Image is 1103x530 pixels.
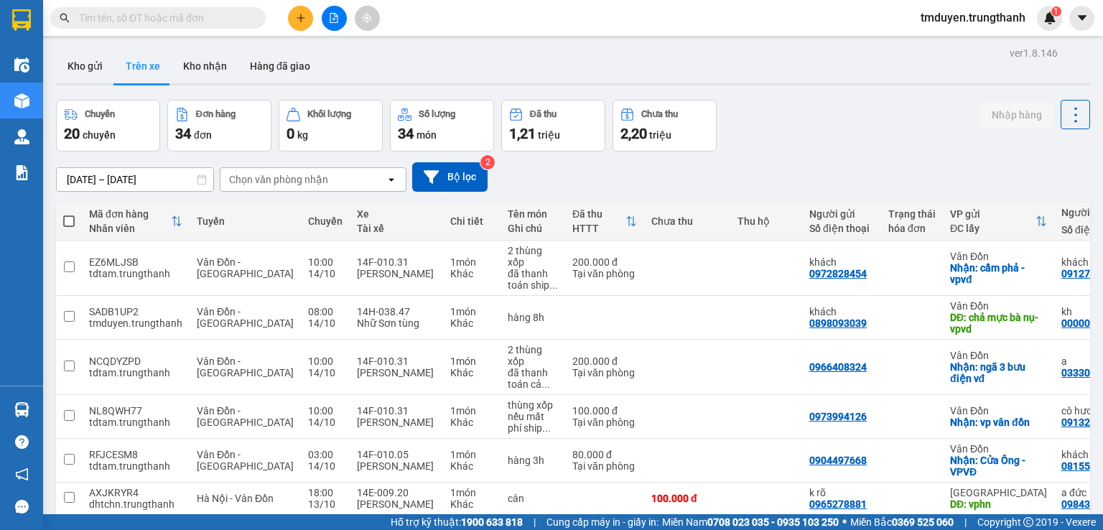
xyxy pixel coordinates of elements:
div: Nhận: vp vân đồn [950,417,1047,428]
button: Đã thu1,21 triệu [501,100,605,152]
button: Hàng đã giao [238,49,322,83]
button: Khối lượng0kg [279,100,383,152]
div: 08:00 [308,306,343,317]
span: caret-down [1076,11,1089,24]
span: Miền Nam [662,514,839,530]
div: NL8QWH77 [89,405,182,417]
img: warehouse-icon [14,129,29,144]
div: Chọn văn phòng nhận [229,172,328,187]
span: 1,21 [509,125,536,142]
div: Đã thu [572,208,625,220]
span: 0 [287,125,294,142]
div: Vân Đồn [950,300,1047,312]
span: notification [15,468,29,481]
div: khách [809,256,874,268]
span: message [15,500,29,513]
th: Toggle SortBy [943,203,1054,241]
img: warehouse-icon [14,57,29,73]
div: 0904497668 [809,455,867,466]
button: file-add [322,6,347,31]
div: EZ6MLJSB [89,256,182,268]
div: 0965278881 [809,498,867,510]
div: Tuyến [197,215,294,227]
div: hóa đơn [888,223,936,234]
strong: 0708 023 035 - 0935 103 250 [707,516,839,528]
div: Xe [357,208,436,220]
div: 200.000 đ [572,256,637,268]
div: Số lượng [419,109,455,119]
button: Số lượng34món [390,100,494,152]
span: triệu [649,129,671,141]
button: Nhập hàng [980,102,1053,128]
span: | [534,514,536,530]
div: 14/10 [308,460,343,472]
button: Chưa thu2,20 triệu [613,100,717,152]
div: 14/10 [308,367,343,378]
div: [PERSON_NAME] [357,417,436,428]
div: 10:00 [308,256,343,268]
div: 2 thùng xốp [508,245,558,268]
div: tmduyen.trungthanh [89,317,182,329]
div: Tên món [508,208,558,220]
span: Vân Đồn - [GEOGRAPHIC_DATA] [197,355,294,378]
div: dhtchn.trungthanh [89,498,182,510]
span: ⚪️ [842,519,847,525]
span: chuyến [83,129,116,141]
div: Tại văn phòng [572,367,637,378]
div: Nhận: Cửa Ông -VPVĐ [950,455,1047,478]
img: warehouse-icon [14,402,29,417]
div: 14H-038.47 [357,306,436,317]
div: cân [508,493,558,504]
span: plus [296,13,306,23]
div: Khác [450,268,493,279]
button: Đơn hàng34đơn [167,100,271,152]
span: ... [542,422,551,434]
span: 1 [1053,6,1058,17]
div: 1 món [450,449,493,460]
div: 13/10 [308,498,343,510]
div: 14/10 [308,317,343,329]
div: 1 món [450,487,493,498]
div: tdtam.trungthanh [89,417,182,428]
th: Toggle SortBy [565,203,644,241]
div: 10:00 [308,405,343,417]
div: Tại văn phòng [572,268,637,279]
div: 14F-010.05 [357,449,436,460]
span: 20 [64,125,80,142]
div: 80.000 đ [572,449,637,460]
div: 0898093039 [809,317,867,329]
sup: 1 [1051,6,1061,17]
div: k rõ [809,487,874,498]
div: Trạng thái [888,208,936,220]
div: 18:00 [308,487,343,498]
div: Nhữ Sơn tùng [357,317,436,329]
div: Chuyến [308,215,343,227]
span: tmduyen.trungthanh [909,9,1037,27]
sup: 2 [480,155,495,169]
button: Bộ lọc [412,162,488,192]
div: 2 thùng xốp [508,344,558,367]
div: 14F-010.31 [357,256,436,268]
div: Chưa thu [651,215,723,227]
div: Nhận: ngã 3 bưu điện vđ [950,361,1047,384]
div: Chưa thu [641,109,678,119]
div: Tài xế [357,223,436,234]
div: thùng xốp [508,399,558,411]
span: aim [362,13,372,23]
span: 34 [398,125,414,142]
div: 100.000 đ [651,493,723,504]
div: Tại văn phòng [572,417,637,428]
div: Đơn hàng [196,109,236,119]
button: Trên xe [114,49,172,83]
span: 34 [175,125,191,142]
input: Select a date range. [57,168,213,191]
button: Kho gửi [56,49,114,83]
span: ... [541,378,550,390]
div: tdtam.trungthanh [89,268,182,279]
div: [PERSON_NAME] [357,268,436,279]
div: 0966408324 [809,361,867,373]
img: warehouse-icon [14,93,29,108]
div: [PERSON_NAME] [357,460,436,472]
div: Ghi chú [508,223,558,234]
div: Vân Đồn [950,443,1047,455]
